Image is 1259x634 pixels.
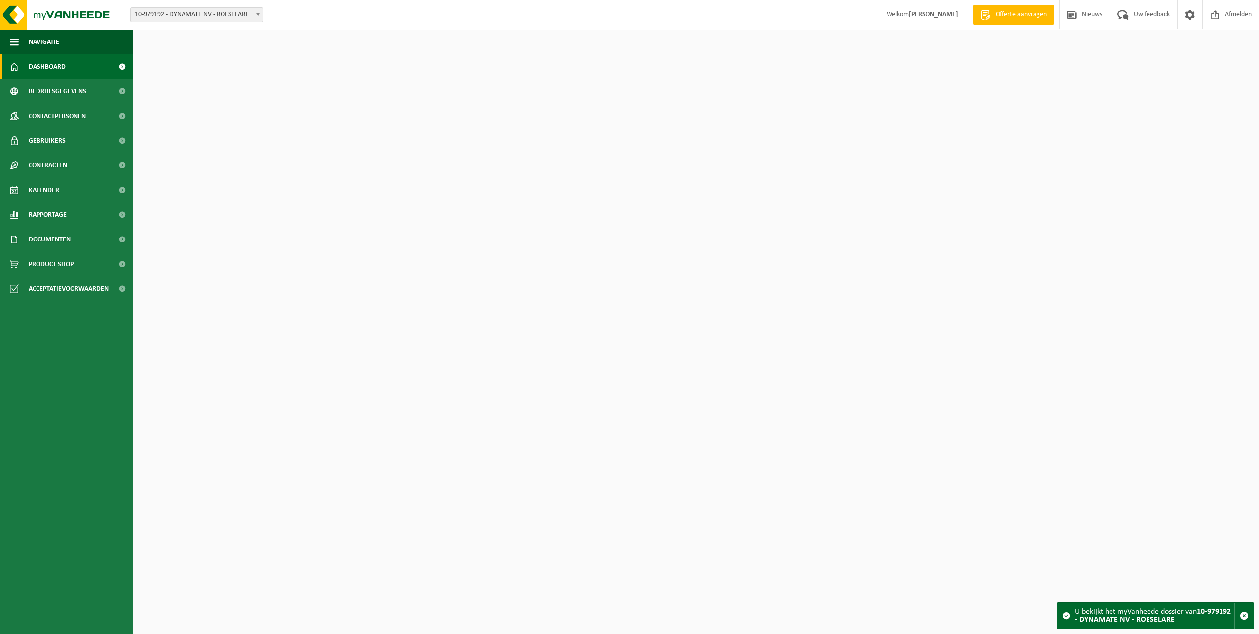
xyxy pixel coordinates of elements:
[29,30,59,54] span: Navigatie
[29,104,86,128] span: Contactpersonen
[29,128,66,153] span: Gebruikers
[29,153,67,178] span: Contracten
[29,79,86,104] span: Bedrijfsgegevens
[130,7,263,22] span: 10-979192 - DYNAMATE NV - ROESELARE
[1075,608,1231,624] strong: 10-979192 - DYNAMATE NV - ROESELARE
[29,202,67,227] span: Rapportage
[131,8,263,22] span: 10-979192 - DYNAMATE NV - ROESELARE
[1075,603,1234,629] div: U bekijkt het myVanheede dossier van
[29,54,66,79] span: Dashboard
[993,10,1049,20] span: Offerte aanvragen
[973,5,1054,25] a: Offerte aanvragen
[29,178,59,202] span: Kalender
[29,227,71,252] span: Documenten
[909,11,958,18] strong: [PERSON_NAME]
[29,277,109,301] span: Acceptatievoorwaarden
[29,252,74,277] span: Product Shop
